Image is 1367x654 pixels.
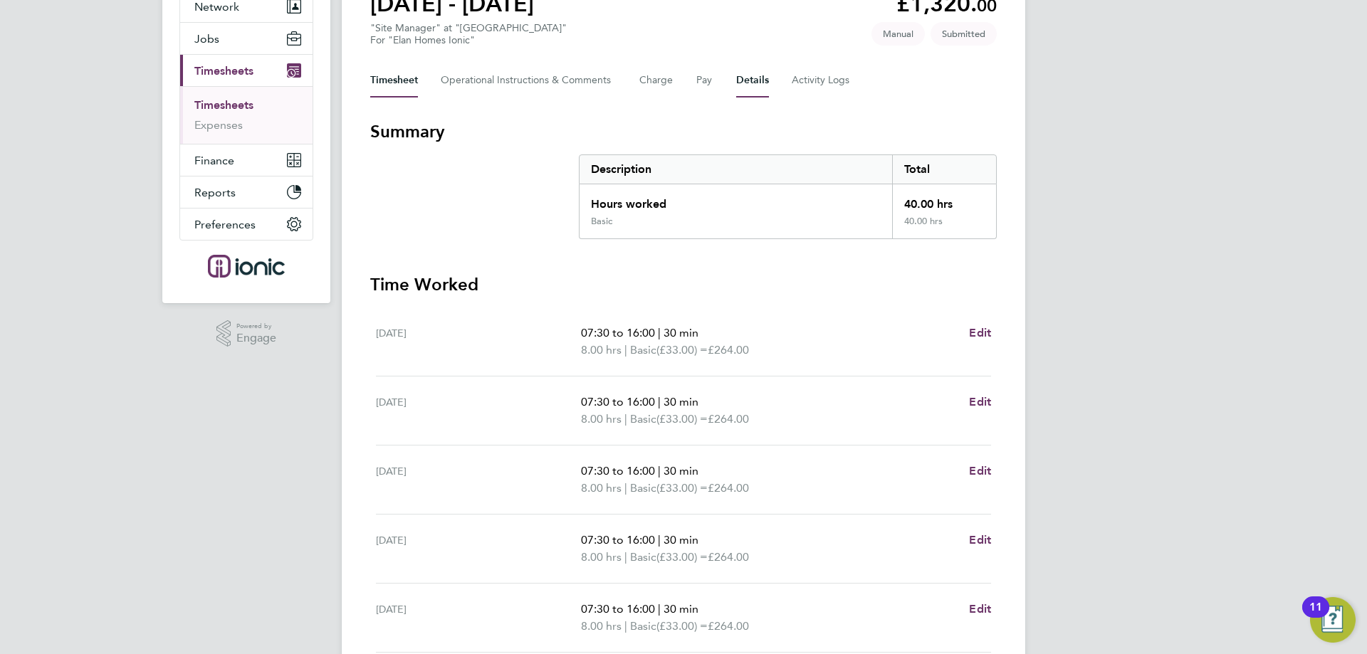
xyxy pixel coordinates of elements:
span: Edit [969,395,991,408]
button: Open Resource Center, 11 new notifications [1310,597,1356,643]
div: [DATE] [376,532,581,566]
button: Reports [180,176,313,208]
span: £264.00 [708,481,749,495]
span: 8.00 hrs [581,343,622,357]
span: | [658,326,661,339]
span: | [658,533,661,547]
div: [DATE] [376,325,581,359]
a: Edit [969,463,991,480]
span: £264.00 [708,619,749,633]
div: Total [892,155,996,184]
span: 8.00 hrs [581,412,622,426]
button: Preferences [180,209,313,240]
span: £264.00 [708,412,749,426]
span: (£33.00) = [656,412,708,426]
span: Basic [630,549,656,566]
button: Details [736,63,769,97]
span: | [658,395,661,408]
div: [DATE] [376,601,581,635]
span: 07:30 to 16:00 [581,602,655,616]
div: Description [580,155,892,184]
div: Hours worked [580,184,892,216]
span: 8.00 hrs [581,481,622,495]
button: Timesheets [180,55,313,86]
h3: Summary [370,120,997,143]
span: Basic [630,411,656,428]
span: | [624,481,627,495]
span: 07:30 to 16:00 [581,464,655,478]
button: Charge [639,63,674,97]
span: Powered by [236,320,276,332]
div: For "Elan Homes Ionic" [370,34,567,46]
button: Operational Instructions & Comments [441,63,617,97]
img: ionic-logo-retina.png [208,255,285,278]
span: (£33.00) = [656,619,708,633]
span: | [624,343,627,357]
span: 8.00 hrs [581,550,622,564]
div: 11 [1309,607,1322,626]
span: Basic [630,342,656,359]
div: [DATE] [376,463,581,497]
span: Basic [630,480,656,497]
a: Go to home page [179,255,313,278]
span: Edit [969,464,991,478]
button: Jobs [180,23,313,54]
span: 07:30 to 16:00 [581,533,655,547]
span: Reports [194,186,236,199]
div: 40.00 hrs [892,184,996,216]
span: | [624,550,627,564]
span: (£33.00) = [656,550,708,564]
span: 30 min [664,533,698,547]
span: Basic [630,618,656,635]
span: This timesheet is Submitted. [931,22,997,46]
span: | [658,602,661,616]
span: (£33.00) = [656,343,708,357]
a: Edit [969,394,991,411]
div: 40.00 hrs [892,216,996,238]
a: Edit [969,532,991,549]
a: Powered byEngage [216,320,277,347]
div: Summary [579,154,997,239]
span: 30 min [664,464,698,478]
span: Edit [969,602,991,616]
button: Activity Logs [792,63,852,97]
span: £264.00 [708,550,749,564]
a: Expenses [194,118,243,132]
span: Finance [194,154,234,167]
span: Engage [236,332,276,344]
span: 30 min [664,602,698,616]
div: Basic [591,216,612,227]
div: "Site Manager" at "[GEOGRAPHIC_DATA]" [370,22,567,46]
button: Finance [180,144,313,176]
span: Timesheets [194,64,253,78]
a: Timesheets [194,98,253,112]
span: 8.00 hrs [581,619,622,633]
span: Jobs [194,32,219,46]
span: Edit [969,326,991,339]
span: 30 min [664,326,698,339]
span: 07:30 to 16:00 [581,395,655,408]
span: (£33.00) = [656,481,708,495]
div: Timesheets [180,86,313,144]
span: 07:30 to 16:00 [581,326,655,339]
span: £264.00 [708,343,749,357]
span: Edit [969,533,991,547]
span: | [624,619,627,633]
div: [DATE] [376,394,581,428]
button: Pay [696,63,713,97]
button: Timesheet [370,63,418,97]
a: Edit [969,325,991,342]
span: | [624,412,627,426]
span: | [658,464,661,478]
span: 30 min [664,395,698,408]
h3: Time Worked [370,273,997,296]
span: Preferences [194,218,256,231]
a: Edit [969,601,991,618]
span: This timesheet was manually created. [871,22,925,46]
